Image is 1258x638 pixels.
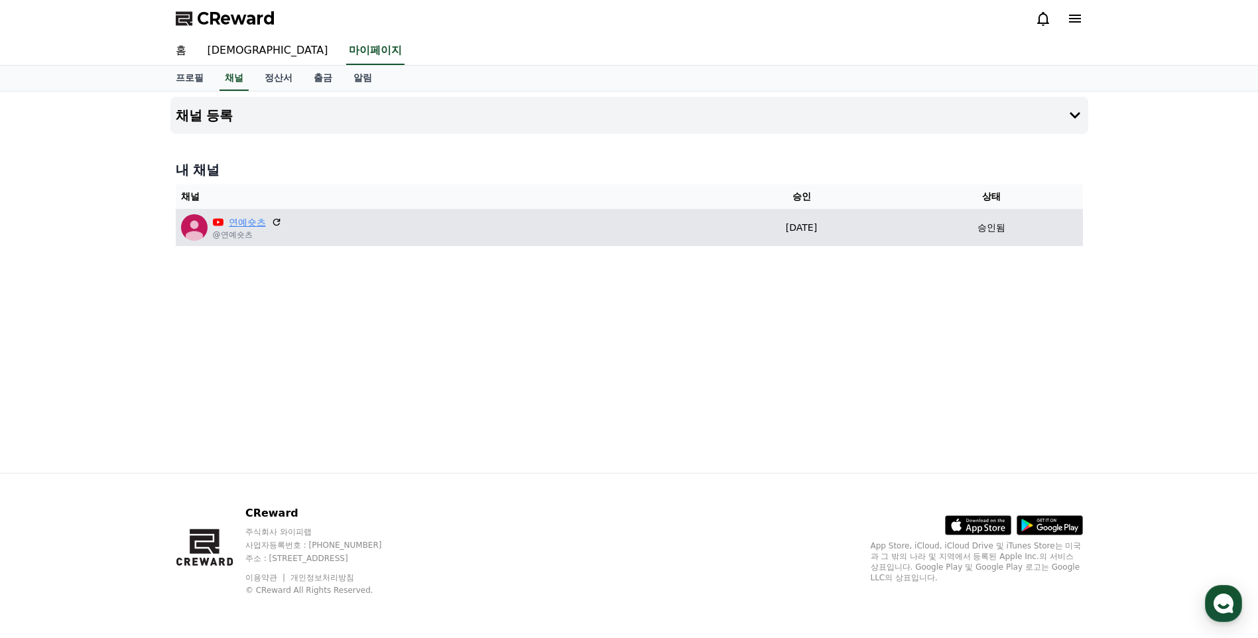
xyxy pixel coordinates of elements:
p: CReward [245,505,407,521]
a: 대화 [88,420,171,454]
th: 상태 [901,184,1082,209]
a: 이용약관 [245,573,287,582]
a: 알림 [343,66,383,91]
a: 마이페이지 [346,37,405,65]
p: 주식회사 와이피랩 [245,527,407,537]
span: CReward [197,8,275,29]
p: @연예숏츠 [213,229,282,240]
p: [DATE] [708,221,896,235]
h4: 내 채널 [176,160,1083,179]
a: 홈 [165,37,197,65]
a: 연예숏츠 [229,216,266,229]
h4: 채널 등록 [176,108,233,123]
th: 채널 [176,184,702,209]
p: © CReward All Rights Reserved. [245,585,407,596]
a: 홈 [4,420,88,454]
img: 연예숏츠 [181,214,208,241]
a: 정산서 [254,66,303,91]
a: 개인정보처리방침 [290,573,354,582]
th: 승인 [702,184,901,209]
p: 승인됨 [977,221,1005,235]
a: 프로필 [165,66,214,91]
p: 주소 : [STREET_ADDRESS] [245,553,407,564]
a: 출금 [303,66,343,91]
a: 채널 [220,66,249,91]
p: App Store, iCloud, iCloud Drive 및 iTunes Store는 미국과 그 밖의 나라 및 지역에서 등록된 Apple Inc.의 서비스 상표입니다. Goo... [871,541,1083,583]
a: 설정 [171,420,255,454]
a: CReward [176,8,275,29]
a: [DEMOGRAPHIC_DATA] [197,37,339,65]
span: 홈 [42,440,50,451]
p: 사업자등록번호 : [PHONE_NUMBER] [245,540,407,550]
span: 대화 [121,441,137,452]
span: 설정 [205,440,221,451]
button: 채널 등록 [170,97,1088,134]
